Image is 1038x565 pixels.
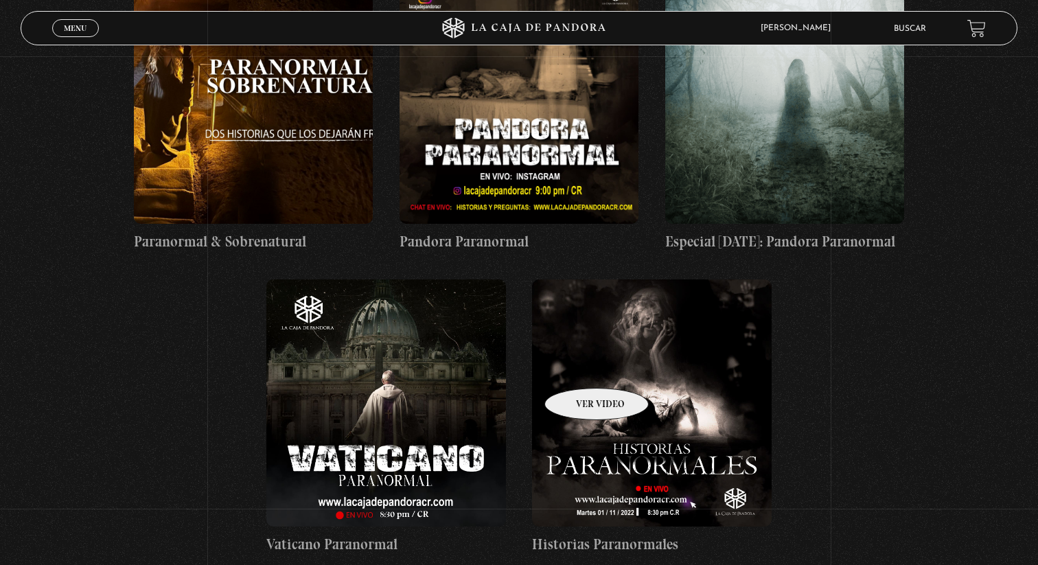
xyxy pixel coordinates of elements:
[134,231,373,253] h4: Paranormal & Sobrenatural
[64,24,86,32] span: Menu
[266,279,505,555] a: Vaticano Paranormal
[266,533,505,555] h4: Vaticano Paranormal
[754,24,844,32] span: [PERSON_NAME]
[665,231,904,253] h4: Especial [DATE]: Pandora Paranormal
[967,19,986,38] a: View your shopping cart
[894,25,926,33] a: Buscar
[59,36,91,45] span: Cerrar
[400,231,638,253] h4: Pandora Paranormal
[532,279,771,555] a: Historias Paranormales
[532,533,771,555] h4: Historias Paranormales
